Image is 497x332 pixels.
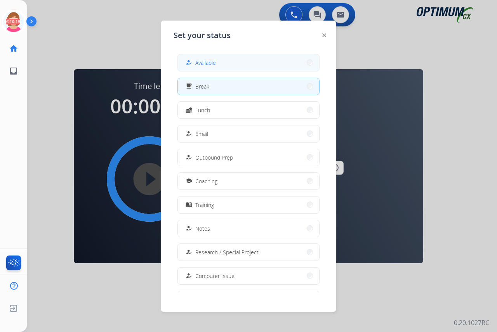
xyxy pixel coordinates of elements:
button: Research / Special Project [178,244,319,261]
mat-icon: how_to_reg [186,273,192,279]
mat-icon: free_breakfast [186,83,192,90]
img: close-button [322,33,326,37]
mat-icon: how_to_reg [186,225,192,232]
mat-icon: fastfood [186,107,192,113]
button: Coaching [178,173,319,189]
span: Available [195,59,216,67]
button: Email [178,125,319,142]
button: Lunch [178,102,319,118]
mat-icon: home [9,44,18,53]
span: Notes [195,224,210,233]
span: Email [195,130,208,138]
mat-icon: how_to_reg [186,154,192,161]
mat-icon: how_to_reg [186,249,192,256]
span: Outbound Prep [195,153,233,162]
mat-icon: how_to_reg [186,59,192,66]
button: Outbound Prep [178,149,319,166]
mat-icon: how_to_reg [186,130,192,137]
span: Set your status [174,30,231,41]
button: Computer Issue [178,268,319,284]
p: 0.20.1027RC [454,318,489,327]
span: Break [195,82,209,90]
span: Computer Issue [195,272,235,280]
span: Lunch [195,106,210,114]
button: Available [178,54,319,71]
mat-icon: school [186,178,192,184]
mat-icon: inbox [9,66,18,76]
span: Coaching [195,177,217,185]
button: Notes [178,220,319,237]
button: Training [178,196,319,213]
span: Training [195,201,214,209]
span: Research / Special Project [195,248,259,256]
button: Break [178,78,319,95]
mat-icon: menu_book [186,202,192,208]
button: Internet Issue [178,291,319,308]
